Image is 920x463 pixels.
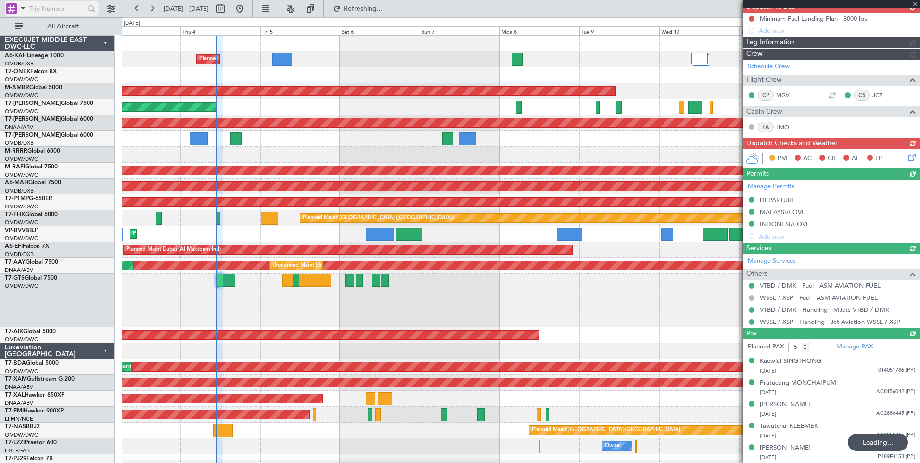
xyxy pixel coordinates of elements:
a: DNAA/ABV [5,384,33,391]
a: T7-[PERSON_NAME]Global 6000 [5,116,93,122]
a: A6-MAHGlobal 7500 [5,180,61,186]
div: Owner [605,439,621,453]
span: M-AMBR [5,85,29,90]
a: T7-EMIHawker 900XP [5,408,64,414]
div: Unplanned Maint [GEOGRAPHIC_DATA] (Al Maktoum Intl) [272,258,415,273]
a: T7-AAYGlobal 7500 [5,259,58,265]
span: T7-NAS [5,424,26,430]
a: OMDB/DXB [5,251,34,258]
div: Mon 8 [499,26,579,35]
span: A6-MAH [5,180,28,186]
a: T7-AIXGlobal 5000 [5,329,56,334]
span: T7-XAL [5,392,25,398]
a: OMDB/DXB [5,187,34,194]
a: OMDW/DWC [5,336,38,343]
span: T7-AAY [5,259,26,265]
span: T7-[PERSON_NAME] [5,101,61,106]
span: T7-ONEX [5,69,30,75]
span: A6-EFI [5,244,23,249]
a: OMDW/DWC [5,368,38,375]
div: Sun 7 [420,26,499,35]
span: [DATE] - [DATE] [164,4,209,13]
div: Planned Maint Dubai (Al Maktoum Intl) [199,52,294,66]
a: T7-PJ29Falcon 7X [5,456,53,462]
span: M-RAFI [5,164,25,170]
span: T7-[PERSON_NAME] [5,116,61,122]
a: DNAA/ABV [5,267,33,274]
a: OMDB/DXB [5,140,34,147]
div: Planned Maint Dubai (Al Maktoum Intl) [133,227,228,241]
a: T7-NASBBJ2 [5,424,40,430]
div: Thu 11 [739,26,819,35]
a: OMDW/DWC [5,203,38,210]
a: T7-P1MPG-650ER [5,196,52,202]
div: Sat 6 [340,26,420,35]
a: T7-[PERSON_NAME]Global 6000 [5,132,93,138]
span: Refreshing... [343,5,383,12]
span: T7-AIX [5,329,23,334]
a: T7-ONEXFalcon 8X [5,69,57,75]
a: T7-XALHawker 850XP [5,392,64,398]
a: T7-LZZIPraetor 600 [5,440,57,446]
div: [DATE] [124,19,140,27]
a: M-RAFIGlobal 7500 [5,164,58,170]
div: Planned Maint [GEOGRAPHIC_DATA]-[GEOGRAPHIC_DATA] [532,423,680,437]
a: OMDW/DWC [5,219,38,226]
input: Trip Number [29,1,85,16]
a: T7-XAMGulfstream G-200 [5,376,75,382]
a: OMDW/DWC [5,431,38,438]
a: EGLF/FAB [5,447,30,454]
a: OMDW/DWC [5,155,38,163]
span: T7-PJ29 [5,456,26,462]
a: M-AMBRGlobal 5000 [5,85,62,90]
div: Planned Maint Dubai (Al Maktoum Intl) [126,243,221,257]
div: Planned Maint [GEOGRAPHIC_DATA] ([GEOGRAPHIC_DATA]) [303,211,454,225]
div: Thu 4 [180,26,260,35]
a: A6-KAHLineage 1000 [5,53,64,59]
div: Fri 5 [260,26,340,35]
a: OMDW/DWC [5,235,38,242]
span: T7-FHX [5,212,25,218]
a: OMDW/DWC [5,108,38,115]
a: LFMN/NCE [5,415,33,423]
span: T7-LZZI [5,440,25,446]
a: OMDW/DWC [5,283,38,290]
a: M-RRRRGlobal 6000 [5,148,60,154]
span: All Aircraft [25,23,102,30]
span: T7-XAM [5,376,27,382]
span: T7-P1MP [5,196,29,202]
a: A6-EFIFalcon 7X [5,244,49,249]
a: VP-BVVBBJ1 [5,228,39,233]
a: OMDW/DWC [5,171,38,179]
span: T7-BDA [5,360,26,366]
div: Wed 10 [659,26,739,35]
a: OMDW/DWC [5,92,38,99]
span: T7-[PERSON_NAME] [5,132,61,138]
span: VP-BVV [5,228,26,233]
div: Wed 3 [101,26,180,35]
a: DNAA/ABV [5,399,33,407]
a: OMDB/DXB [5,60,34,67]
div: Loading... [848,434,908,451]
a: DNAA/ABV [5,124,33,131]
span: A6-KAH [5,53,27,59]
a: T7-FHXGlobal 5000 [5,212,58,218]
span: T7-GTS [5,275,25,281]
span: M-RRRR [5,148,27,154]
a: T7-GTSGlobal 7500 [5,275,57,281]
div: Tue 9 [579,26,659,35]
a: OMDW/DWC [5,76,38,83]
a: T7-BDAGlobal 5000 [5,360,59,366]
a: T7-[PERSON_NAME]Global 7500 [5,101,93,106]
button: Refreshing... [329,1,386,16]
span: T7-EMI [5,408,24,414]
button: All Aircraft [11,19,104,34]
